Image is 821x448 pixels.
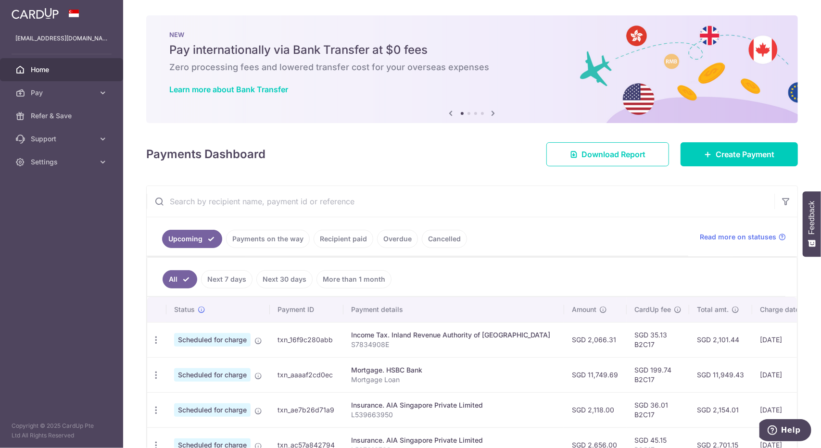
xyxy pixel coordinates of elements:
div: Insurance. AIA Singapore Private Limited [351,400,556,410]
span: Status [174,305,195,314]
iframe: Opens a widget where you can find more information [759,419,811,443]
span: Refer & Save [31,111,94,121]
a: Learn more about Bank Transfer [169,85,288,94]
td: SGD 2,118.00 [564,392,627,427]
span: CardUp fee [634,305,671,314]
td: SGD 35.13 B2C17 [627,322,689,357]
a: Download Report [546,142,669,166]
td: SGD 199.74 B2C17 [627,357,689,392]
td: SGD 11,949.43 [689,357,752,392]
td: txn_ae7b26d71a9 [270,392,343,427]
div: Income Tax. Inland Revenue Authority of [GEOGRAPHIC_DATA] [351,330,556,340]
a: Recipient paid [314,230,373,248]
p: [EMAIL_ADDRESS][DOMAIN_NAME] [15,34,108,43]
h5: Pay internationally via Bank Transfer at $0 fees [169,42,775,58]
a: Read more on statuses [700,232,786,242]
a: Cancelled [422,230,467,248]
td: [DATE] [752,357,818,392]
td: txn_aaaaf2cd0ec [270,357,343,392]
span: Total amt. [697,305,729,314]
td: [DATE] [752,392,818,427]
td: SGD 2,154.01 [689,392,752,427]
td: [DATE] [752,322,818,357]
button: Feedback - Show survey [803,191,821,257]
span: Read more on statuses [700,232,776,242]
span: Scheduled for charge [174,333,251,347]
a: All [163,270,197,288]
p: NEW [169,31,775,38]
td: SGD 2,066.31 [564,322,627,357]
h6: Zero processing fees and lowered transfer cost for your overseas expenses [169,62,775,73]
span: Download Report [581,149,645,160]
span: Support [31,134,94,144]
div: Insurance. AIA Singapore Private Limited [351,436,556,445]
td: SGD 36.01 B2C17 [627,392,689,427]
div: Mortgage. HSBC Bank [351,365,556,375]
a: Create Payment [681,142,798,166]
p: S7834908E [351,340,556,349]
span: Scheduled for charge [174,403,251,417]
input: Search by recipient name, payment id or reference [147,186,774,217]
span: Amount [572,305,596,314]
th: Payment ID [270,297,343,322]
img: Bank transfer banner [146,15,798,123]
span: Scheduled for charge [174,368,251,382]
a: Next 30 days [256,270,313,288]
td: SGD 2,101.44 [689,322,752,357]
p: L539663950 [351,410,556,420]
span: Create Payment [716,149,774,160]
h4: Payments Dashboard [146,146,265,163]
th: Payment details [343,297,564,322]
a: Next 7 days [201,270,253,288]
span: Feedback [808,201,816,235]
span: Settings [31,157,94,167]
span: Pay [31,88,94,98]
a: More than 1 month [316,270,392,288]
span: Charge date [760,305,799,314]
td: SGD 11,749.69 [564,357,627,392]
a: Overdue [377,230,418,248]
td: txn_16f9c280abb [270,322,343,357]
p: Mortgage Loan [351,375,556,385]
img: CardUp [12,8,59,19]
a: Payments on the way [226,230,310,248]
a: Upcoming [162,230,222,248]
span: Home [31,65,94,75]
